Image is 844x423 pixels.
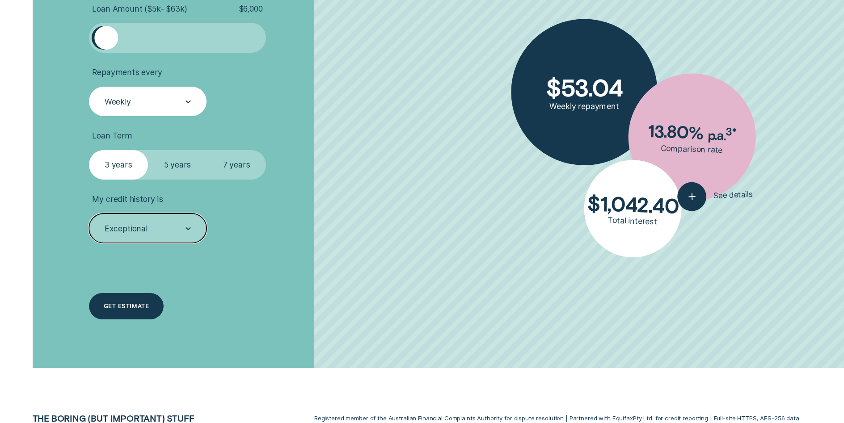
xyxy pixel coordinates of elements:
div: Get estimate [104,304,149,309]
span: See details [713,189,753,201]
span: My credit history is [92,194,163,204]
span: P T Y [633,415,642,422]
span: Ltd [643,415,652,422]
button: See details [677,180,754,211]
span: Loan Amount ( $5k - $63k ) [92,4,187,14]
span: Pty [633,415,642,422]
span: Loan Term [92,131,132,141]
span: L T D [643,415,652,422]
label: 5 years [148,150,207,180]
div: Weekly [105,97,131,107]
span: Repayments every [92,67,162,77]
label: 3 years [89,150,148,180]
label: 7 years [207,150,266,180]
div: Exceptional [105,224,148,234]
a: Get estimate [89,293,164,319]
span: $ 6,000 [239,4,263,14]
